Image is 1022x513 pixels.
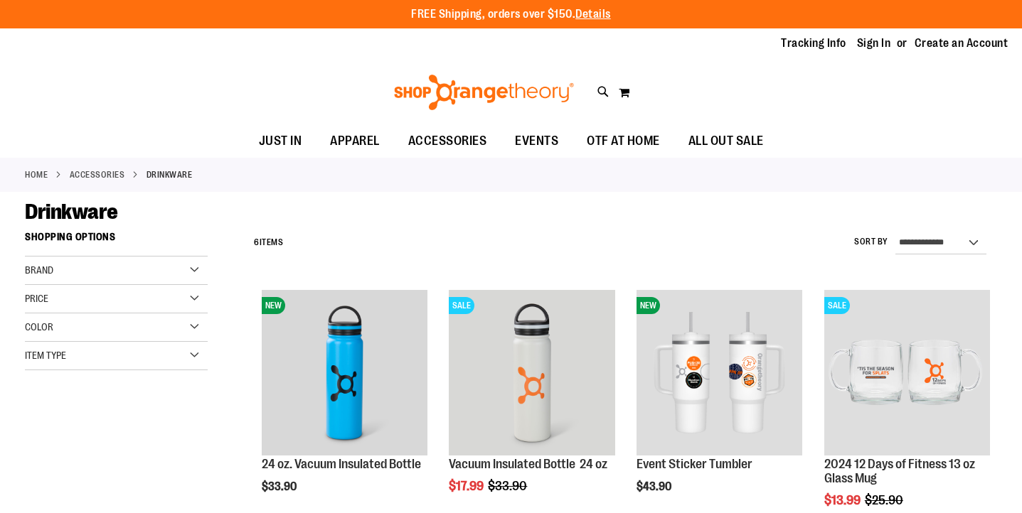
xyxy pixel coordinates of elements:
[637,457,752,471] a: Event Sticker Tumbler
[824,297,850,314] span: SALE
[824,493,863,507] span: $13.99
[262,290,427,458] a: 24 oz. Vacuum Insulated BottleNEW
[262,290,427,455] img: 24 oz. Vacuum Insulated Bottle
[857,36,891,51] a: Sign In
[25,168,48,181] a: Home
[262,297,285,314] span: NEW
[915,36,1008,51] a: Create an Account
[515,125,558,157] span: EVENTS
[411,6,611,23] p: FREE Shipping, orders over $150.
[488,479,529,493] span: $33.90
[25,350,66,361] span: Item Type
[25,200,118,224] span: Drinkware
[449,479,486,493] span: $17.99
[637,297,660,314] span: NEW
[824,290,990,458] a: Main image of 2024 12 Days of Fitness 13 oz Glass MugSALE
[25,321,53,333] span: Color
[637,290,802,458] a: OTF 40 oz. Sticker TumblerNEW
[259,125,302,157] span: JUST IN
[262,457,421,471] a: 24 oz. Vacuum Insulated Bottle
[70,168,125,181] a: ACCESSORIES
[330,125,380,157] span: APPAREL
[688,125,764,157] span: ALL OUT SALE
[449,290,614,455] img: Vacuum Insulated Bottle 24 oz
[637,290,802,455] img: OTF 40 oz. Sticker Tumbler
[587,125,660,157] span: OTF AT HOME
[824,290,990,455] img: Main image of 2024 12 Days of Fitness 13 oz Glass Mug
[781,36,846,51] a: Tracking Info
[449,290,614,458] a: Vacuum Insulated Bottle 24 ozSALE
[865,493,905,507] span: $25.90
[408,125,487,157] span: ACCESSORIES
[147,168,193,181] strong: Drinkware
[25,225,208,256] strong: Shopping Options
[392,75,576,110] img: Shop Orangetheory
[824,457,975,485] a: 2024 12 Days of Fitness 13 oz Glass Mug
[449,457,607,471] a: Vacuum Insulated Bottle 24 oz
[854,236,888,248] label: Sort By
[254,232,283,254] h2: Items
[575,8,611,21] a: Details
[254,237,260,247] span: 6
[25,264,53,276] span: Brand
[637,480,674,493] span: $43.90
[25,293,48,304] span: Price
[262,480,299,493] span: $33.90
[449,297,474,314] span: SALE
